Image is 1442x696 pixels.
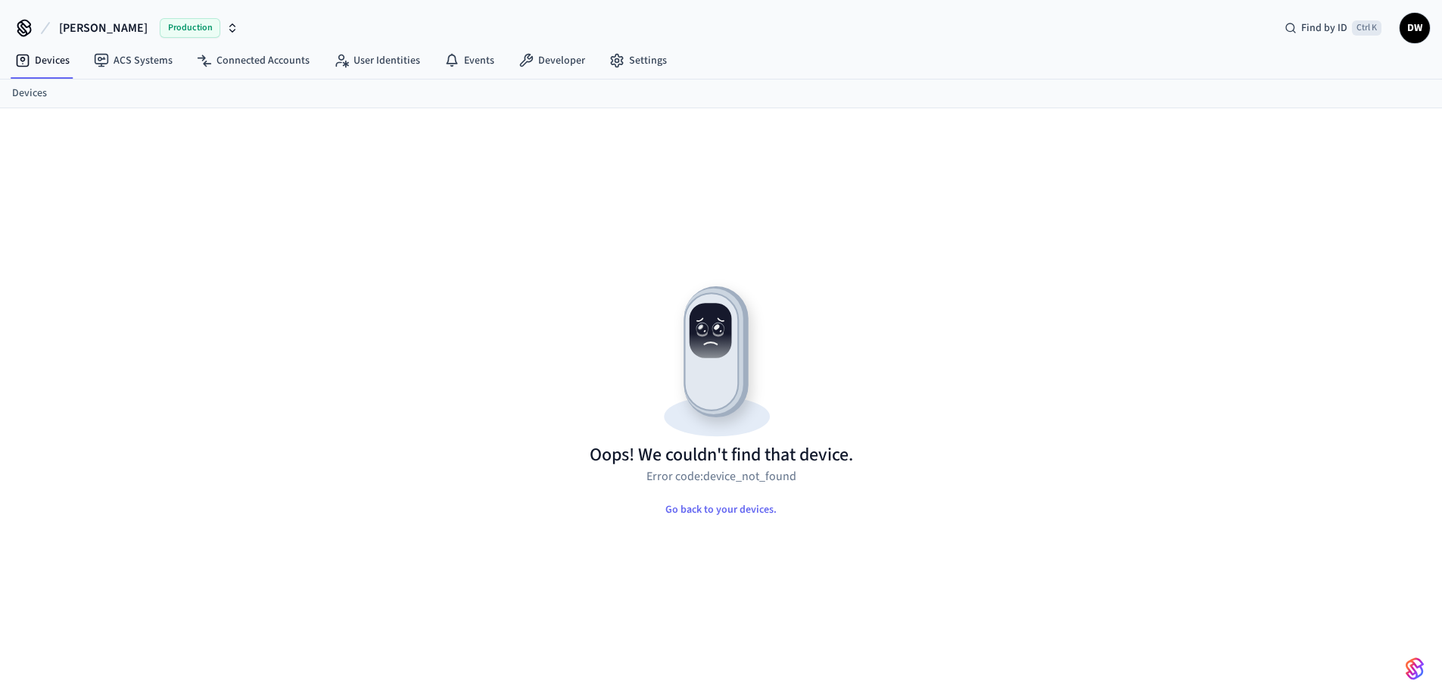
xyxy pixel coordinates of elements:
[3,47,82,74] a: Devices
[597,47,679,74] a: Settings
[590,273,853,443] img: Resource not found
[1401,14,1428,42] span: DW
[1272,14,1394,42] div: Find by IDCtrl K
[653,495,789,525] button: Go back to your devices.
[1301,20,1347,36] span: Find by ID
[59,19,148,37] span: [PERSON_NAME]
[322,47,432,74] a: User Identities
[1400,13,1430,43] button: DW
[12,86,47,101] a: Devices
[160,18,220,38] span: Production
[590,443,853,467] h1: Oops! We couldn't find that device.
[185,47,322,74] a: Connected Accounts
[1406,657,1424,681] img: SeamLogoGradient.69752ec5.svg
[1352,20,1381,36] span: Ctrl K
[82,47,185,74] a: ACS Systems
[432,47,506,74] a: Events
[506,47,597,74] a: Developer
[646,467,796,485] p: Error code: device_not_found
